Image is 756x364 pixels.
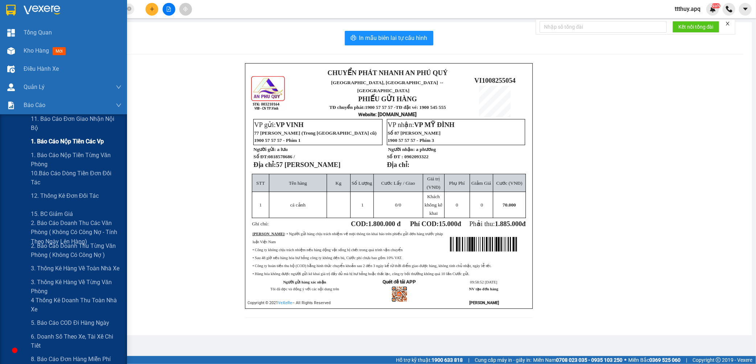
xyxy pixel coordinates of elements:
[540,21,667,33] input: Nhập số tổng đài
[361,202,364,208] span: 1
[31,278,122,296] span: 3. Thống kê hàng về từng văn phòng
[503,202,516,208] span: 70.000
[6,5,16,16] img: logo-vxr
[414,121,455,128] span: VP MỸ ĐÌNH
[253,248,403,252] span: • Công ty không chịu trách nhiệm nếu hàng động vật sống bị chết trong quá trình vận chuyển
[388,121,455,128] span: VP nhận:
[127,7,131,11] span: close-circle
[256,180,265,186] span: STT
[468,356,469,364] span: |
[496,180,522,186] span: Cước (VNĐ)
[387,154,403,159] strong: Số ĐT :
[710,6,716,12] img: icon-new-feature
[24,101,45,110] span: Báo cáo
[327,69,448,77] strong: CHUYỂN PHÁT NHANH AN PHÚ QUÝ
[395,202,401,208] span: /0
[522,220,526,228] span: đ
[449,180,465,186] span: Phụ Phí
[716,357,721,363] span: copyright
[183,7,188,12] span: aim
[678,23,714,31] span: Kết nối tổng đài
[469,300,499,305] strong: [PERSON_NAME]
[24,28,52,37] span: Tổng Quan
[329,105,365,110] strong: TĐ chuyển phát:
[253,232,285,236] strong: [PERSON_NAME]
[150,7,155,12] span: plus
[31,355,111,364] span: 8. Báo cáo đơn hàng miễn phí
[469,220,526,228] span: Phải thu:
[163,3,175,16] button: file-add
[24,64,59,73] span: Điều hành xe
[31,137,104,146] span: 1. Báo cáo nộp tiền các vp
[359,33,428,42] span: In mẫu biên lai tự cấu hình
[416,147,436,152] span: a phương
[7,29,15,37] img: dashboard-icon
[396,356,463,364] span: Hỗ trợ kỹ thuật:
[31,209,73,218] span: 15. BC giảm giá
[383,279,416,285] strong: Quét để tải APP
[250,75,286,111] img: logo
[283,280,326,284] strong: Người gửi hàng xác nhận
[7,83,15,91] img: warehouse-icon
[711,3,720,8] sup: NaN
[439,220,457,228] span: 15.000
[31,169,122,187] span: 10.Báo cáo dòng tiền đơn đối tác
[495,220,522,228] span: 1.885.000
[351,220,401,228] strong: COD:
[395,202,398,208] span: 0
[248,300,331,305] span: Copyright © 2021 – All Rights Reserved
[24,47,49,54] span: Kho hàng
[725,21,730,26] span: close
[331,80,444,93] span: [GEOGRAPHIC_DATA], [GEOGRAPHIC_DATA] ↔ [GEOGRAPHIC_DATA]
[404,154,429,159] span: 0902093322
[260,202,262,208] span: 1
[179,3,192,16] button: aim
[31,241,122,259] span: 2. Báo cáo doanh thu từng văn phòng ( không có công nợ )
[475,356,531,364] span: Cung cấp máy in - giấy in:
[673,21,719,33] button: Kết nối tổng đài
[469,287,498,291] strong: NV tạo đơn hàng
[456,202,458,208] span: 0
[381,180,415,186] span: Cước Lấy / Giao
[739,3,752,16] button: caret-down
[628,356,681,364] span: Miền Bắc
[7,65,15,73] img: warehouse-icon
[31,264,119,273] span: 3. Thống kê hàng về toàn nhà xe
[253,256,402,260] span: • Sau 48 giờ nếu hàng hóa hư hỏng công ty không đền bù, Cước phí chưa bao gồm 10% VAT.
[268,154,295,159] span: 0818578686 /
[31,296,122,314] span: 4 Thống kê doanh thu toàn nhà xe
[345,31,433,45] button: printerIn mẫu biên lai tự cấu hình
[649,357,681,363] strong: 0369 525 060
[425,194,442,216] span: Khách không kê khai
[365,105,396,110] strong: 1900 57 57 57 -
[410,220,461,228] strong: Phí COD: đ
[253,264,491,268] span: • Công ty hoàn tiền thu hộ (COD) bằng hình thức chuyển khoản sau 2 đến 3 ngày kể từ thời điểm gia...
[388,147,415,152] strong: Người nhận:
[471,180,491,186] span: Giảm Giá
[253,154,295,159] strong: Số ĐT:
[31,191,99,200] span: 12. Thống kê đơn đối tác
[335,180,341,186] span: Kg
[254,138,301,143] span: 1900 57 57 57 - Phím 1
[290,202,306,208] span: cá cảnh
[624,359,626,361] span: ⚪️
[278,300,292,305] a: VeXeRe
[387,161,409,168] strong: Địa chỉ:
[127,6,131,13] span: close-circle
[253,232,443,244] span: : • Người gửi hàng chịu trách nhiệm về mọi thông tin khai báo trên phiếu gửi đơn hàng trước pháp ...
[24,82,45,91] span: Quản Lý
[686,356,687,364] span: |
[253,147,276,152] strong: Người gửi:
[53,47,66,55] span: mới
[359,112,376,117] span: Website
[358,95,417,103] strong: PHIẾU GỬI HÀNG
[742,6,749,12] span: caret-down
[368,220,401,228] span: 1.800.000 đ
[359,111,417,117] strong: : [DOMAIN_NAME]
[253,272,470,276] span: • Hàng hóa không được người gửi kê khai giá trị đầy đủ mà bị hư hỏng hoặc thất lạc, công ty bồi t...
[31,318,109,327] span: 5. Báo cáo COD đi hàng ngày
[277,147,288,152] span: a lưu
[470,280,497,284] span: 09:58:52 [DATE]
[146,3,158,16] button: plus
[276,121,304,128] span: VP VINH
